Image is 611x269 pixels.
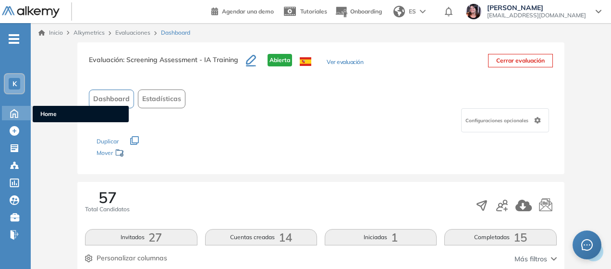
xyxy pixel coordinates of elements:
[350,8,382,15] span: Onboarding
[393,6,405,17] img: world
[93,94,130,104] span: Dashboard
[123,55,238,64] span: : Screening Assessment - IA Training
[487,4,586,12] span: [PERSON_NAME]
[268,54,292,66] span: Abierta
[97,145,193,163] div: Mover
[115,29,150,36] a: Evaluaciones
[40,110,121,118] span: Home
[9,38,19,40] i: -
[488,54,553,67] button: Cerrar evaluación
[85,253,167,263] button: Personalizar columnas
[420,10,426,13] img: arrow
[2,6,60,18] img: Logo
[465,117,530,124] span: Configuraciones opcionales
[142,94,181,104] span: Estadísticas
[300,57,311,66] img: ESP
[514,254,557,264] button: Más filtros
[514,254,547,264] span: Más filtros
[327,58,363,68] button: Ver evaluación
[487,12,586,19] span: [EMAIL_ADDRESS][DOMAIN_NAME]
[211,5,274,16] a: Agendar una demo
[222,8,274,15] span: Agendar una demo
[205,229,317,245] button: Cuentas creadas14
[98,190,117,205] span: 57
[85,205,130,214] span: Total Candidatos
[12,80,17,88] span: K
[138,90,185,108] button: Estadísticas
[38,28,63,37] a: Inicio
[89,90,134,108] button: Dashboard
[89,54,246,74] h3: Evaluación
[581,239,593,251] span: message
[335,1,382,22] button: Onboarding
[97,253,167,263] span: Personalizar columnas
[409,7,416,16] span: ES
[461,108,549,132] div: Configuraciones opcionales
[300,8,327,15] span: Tutoriales
[325,229,437,245] button: Iniciadas1
[85,229,197,245] button: Invitados27
[97,138,119,145] span: Duplicar
[444,229,556,245] button: Completadas15
[73,29,105,36] span: Alkymetrics
[161,28,190,37] span: Dashboard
